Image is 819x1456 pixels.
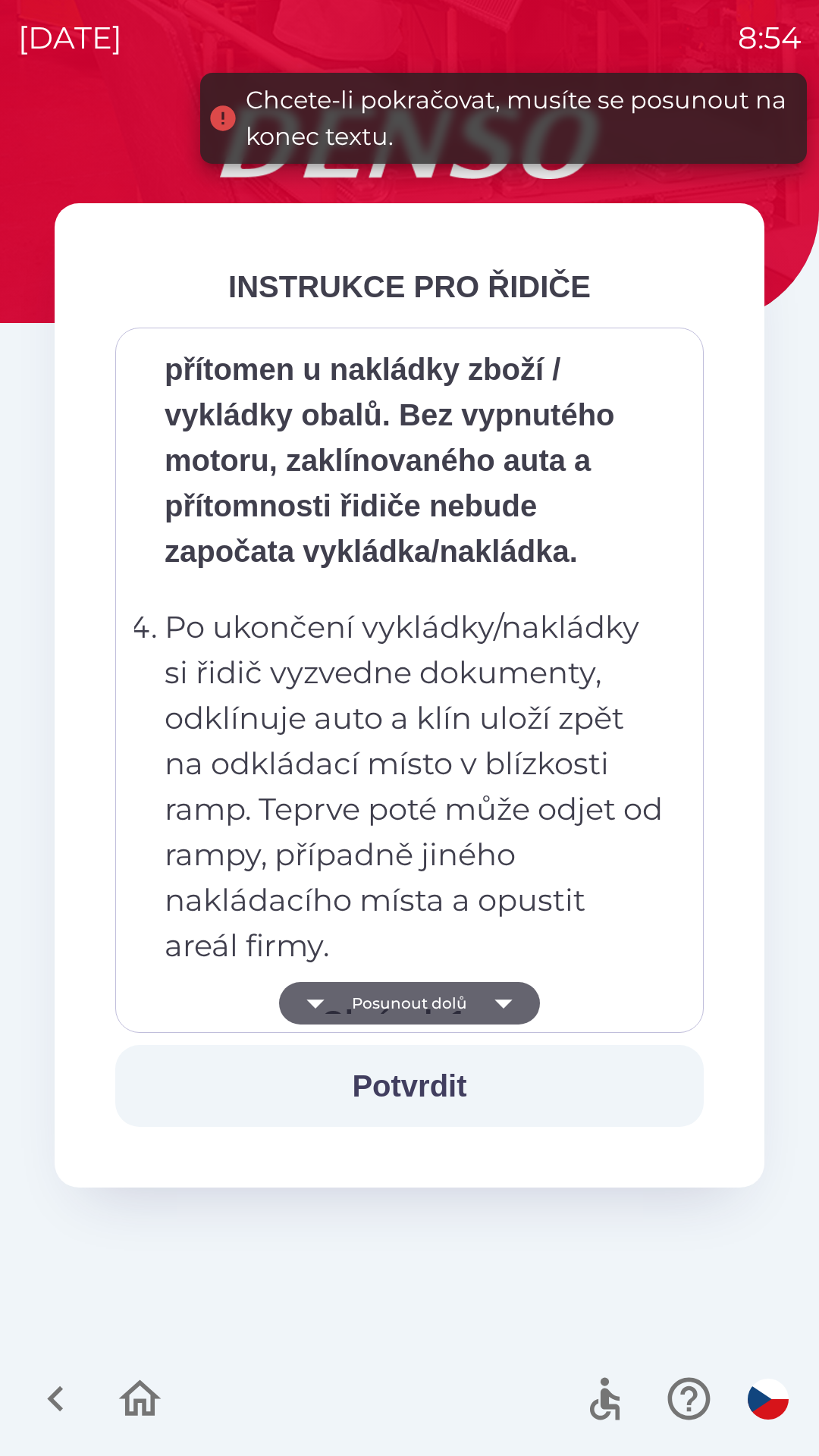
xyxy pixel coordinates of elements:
button: Potvrdit [115,1045,704,1127]
div: Chcete-li pokračovat, musíte se posunout na konec textu. [246,82,792,155]
p: Po ukončení vykládky/nakládky si řidič vyzvedne dokumenty, odklínuje auto a klín uloží zpět na od... [165,604,664,968]
p: 8:54 [738,15,801,61]
button: Posunout dolů [279,982,540,1025]
div: INSTRUKCE PRO ŘIDIČE [115,264,704,309]
img: Logo [55,106,764,179]
p: [DATE] [18,15,122,61]
img: cs flag [748,1379,789,1420]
